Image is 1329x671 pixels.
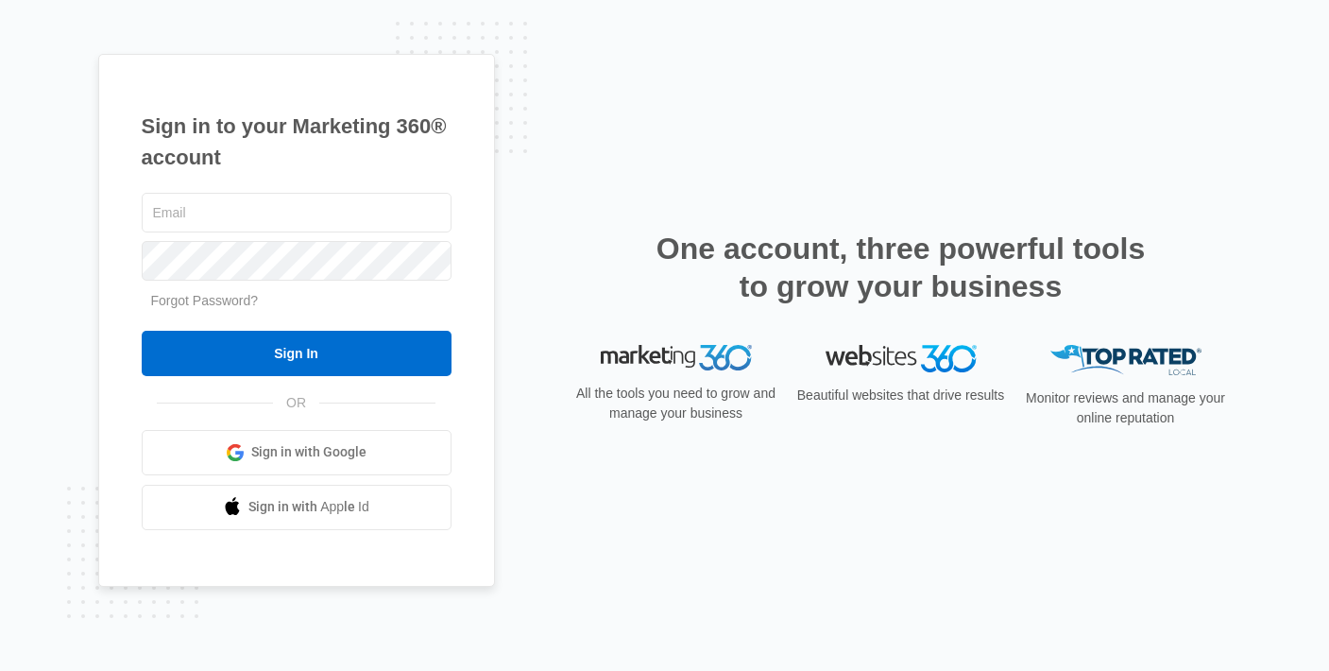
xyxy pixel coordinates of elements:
[151,293,259,308] a: Forgot Password?
[651,230,1151,305] h2: One account, three powerful tools to grow your business
[826,345,977,372] img: Websites 360
[571,384,782,423] p: All the tools you need to grow and manage your business
[273,393,319,413] span: OR
[248,497,369,517] span: Sign in with Apple Id
[142,193,452,232] input: Email
[142,111,452,173] h1: Sign in to your Marketing 360® account
[142,430,452,475] a: Sign in with Google
[142,331,452,376] input: Sign In
[601,345,752,371] img: Marketing 360
[142,485,452,530] a: Sign in with Apple Id
[1020,388,1232,428] p: Monitor reviews and manage your online reputation
[1050,345,1201,376] img: Top Rated Local
[795,386,1007,405] p: Beautiful websites that drive results
[251,442,366,462] span: Sign in with Google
